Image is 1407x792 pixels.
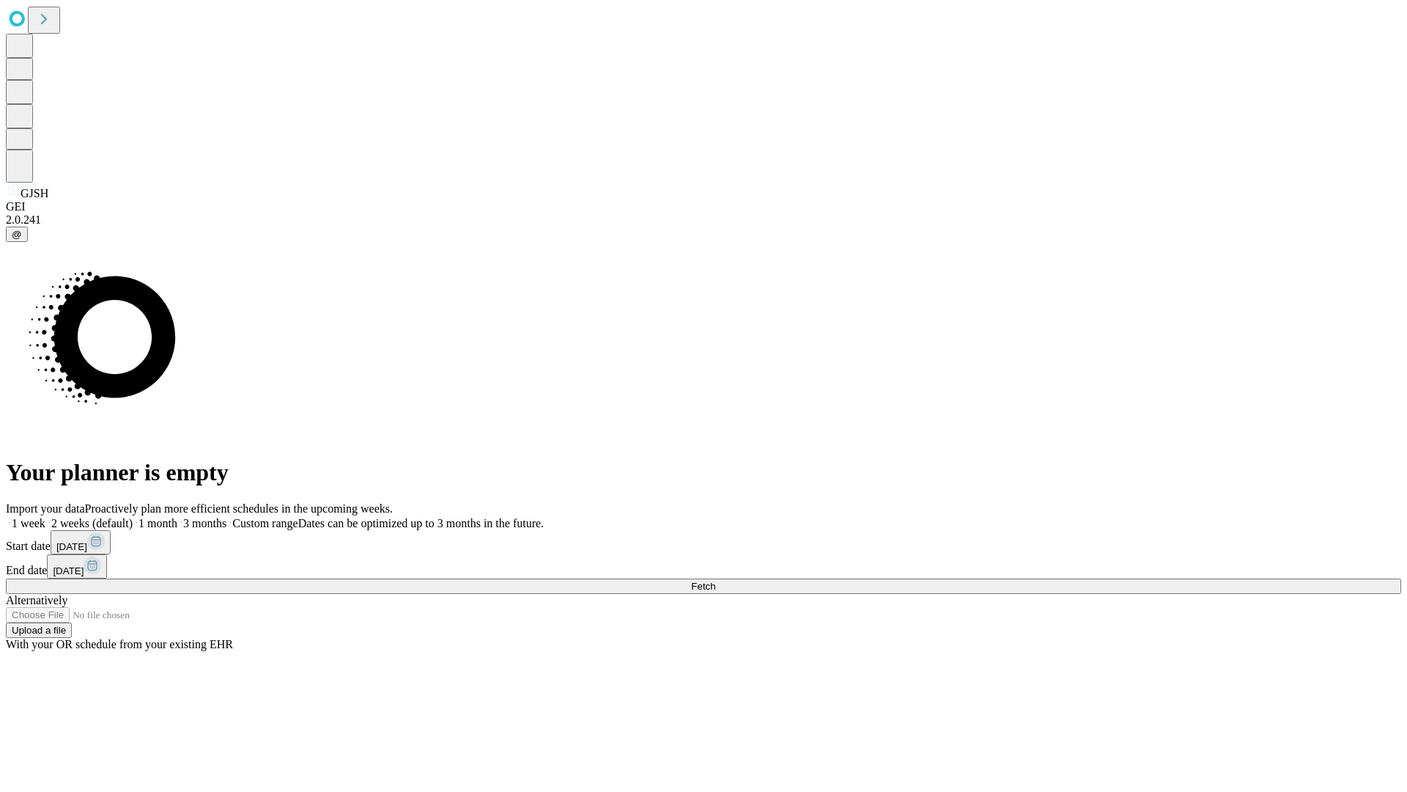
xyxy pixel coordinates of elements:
div: End date [6,554,1401,579]
div: 2.0.241 [6,213,1401,227]
button: @ [6,227,28,242]
button: [DATE] [47,554,107,579]
span: [DATE] [53,565,84,576]
span: With your OR schedule from your existing EHR [6,638,233,650]
button: Fetch [6,579,1401,594]
span: [DATE] [56,541,87,552]
span: @ [12,229,22,240]
span: 1 week [12,517,45,529]
span: Import your data [6,502,85,515]
div: Start date [6,530,1401,554]
span: Alternatively [6,594,67,606]
span: Fetch [691,581,715,592]
h1: Your planner is empty [6,459,1401,486]
span: GJSH [21,187,48,199]
button: Upload a file [6,623,72,638]
button: [DATE] [51,530,111,554]
span: Custom range [232,517,298,529]
span: 1 month [139,517,177,529]
span: 3 months [183,517,226,529]
span: 2 weeks (default) [51,517,133,529]
span: Dates can be optimized up to 3 months in the future. [298,517,544,529]
span: Proactively plan more efficient schedules in the upcoming weeks. [85,502,393,515]
div: GEI [6,200,1401,213]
